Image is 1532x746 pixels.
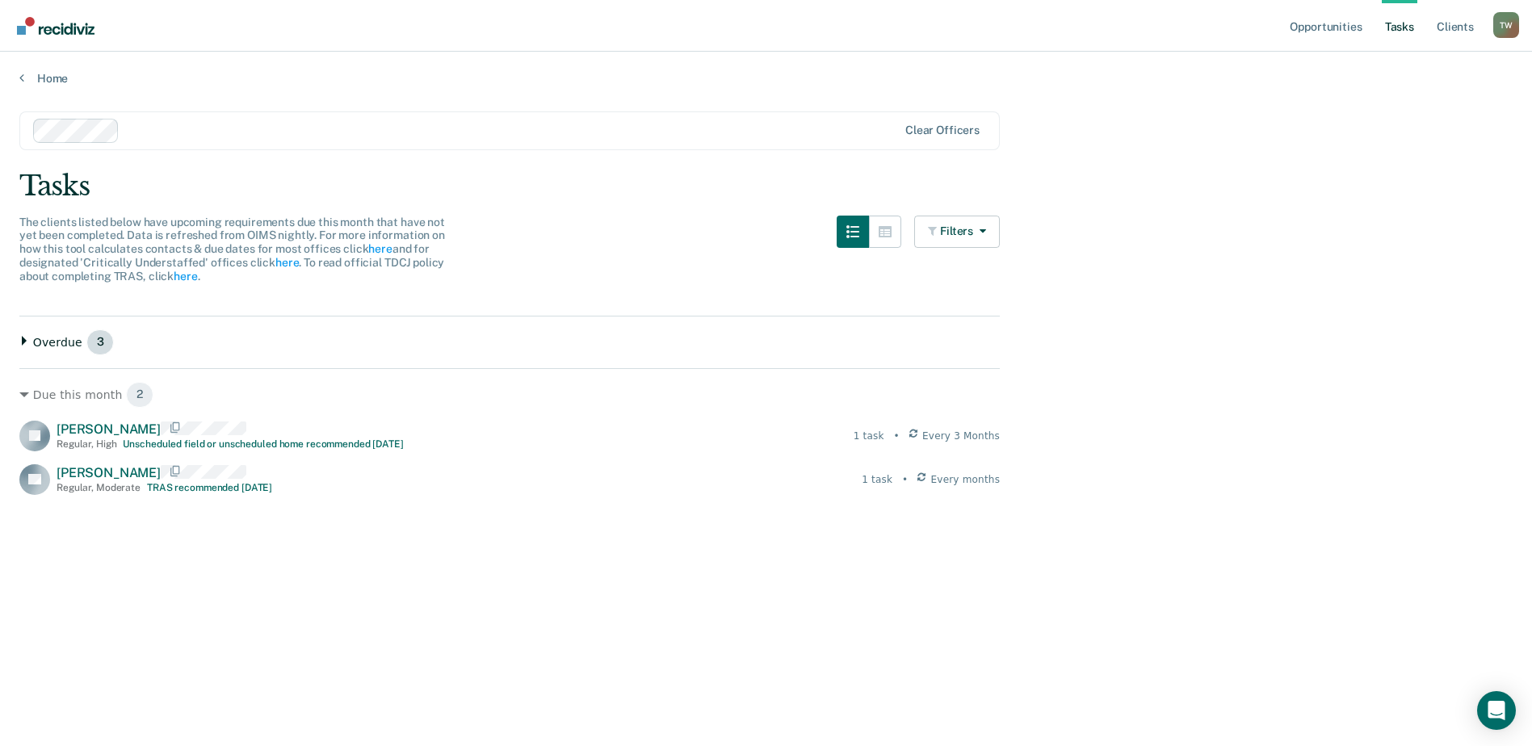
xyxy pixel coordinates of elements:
div: Clear officers [905,124,980,137]
div: Tasks [19,170,1513,203]
a: here [275,256,299,269]
a: here [368,242,392,255]
img: Recidiviz [17,17,94,35]
button: Filters [914,216,1000,248]
span: The clients listed below have upcoming requirements due this month that have not yet been complet... [19,216,445,283]
div: Unscheduled field or unscheduled home recommended [DATE] [123,438,403,450]
span: Every 3 Months [922,429,1000,443]
a: here [174,270,197,283]
div: 1 task [854,429,884,443]
div: • [902,472,908,487]
div: Due this month 2 [19,382,1000,408]
span: Every months [931,472,1001,487]
div: Overdue 3 [19,329,1000,355]
span: [PERSON_NAME] [57,465,161,480]
div: 1 task [862,472,892,487]
div: Regular , High [57,438,116,450]
a: Home [19,71,1513,86]
div: • [894,429,900,443]
span: 2 [126,382,153,408]
div: T W [1493,12,1519,38]
span: [PERSON_NAME] [57,421,161,437]
div: Regular , Moderate [57,482,141,493]
div: Open Intercom Messenger [1477,691,1516,730]
div: TRAS recommended [DATE] [147,482,272,493]
button: Profile dropdown button [1493,12,1519,38]
span: 3 [86,329,115,355]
